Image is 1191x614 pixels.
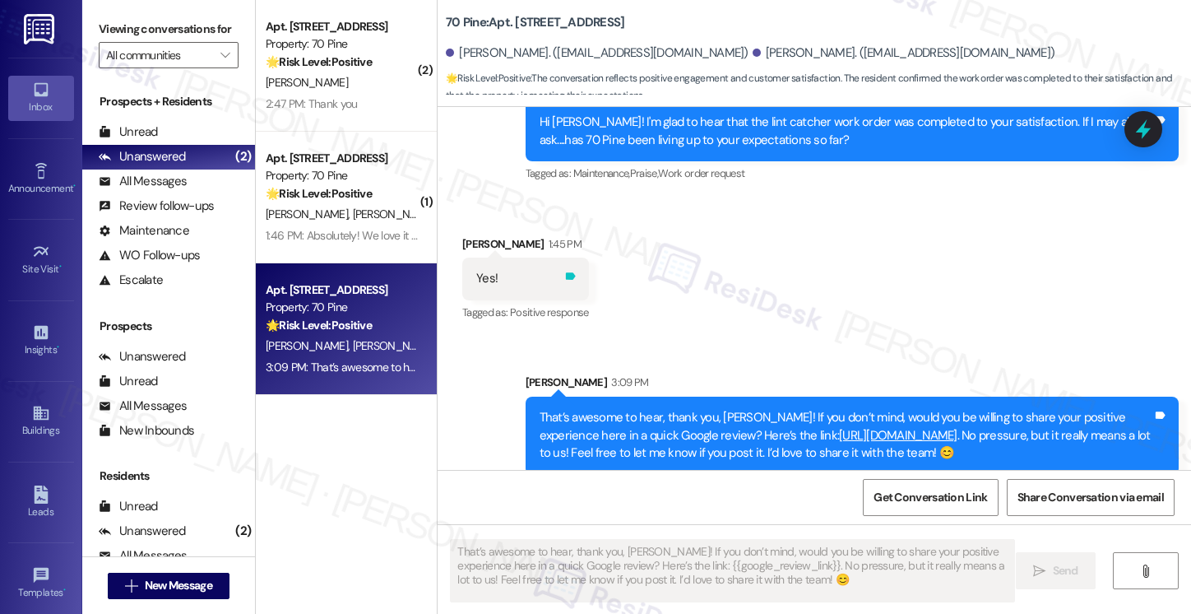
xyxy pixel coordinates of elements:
a: Leads [8,481,74,525]
a: Insights • [8,319,74,363]
div: Unread [99,373,158,390]
img: ResiDesk Logo [24,14,58,44]
b: 70 Pine: Apt. [STREET_ADDRESS] [446,14,624,31]
div: Unanswered [99,148,186,165]
i:  [125,579,137,593]
span: • [59,261,62,272]
span: [PERSON_NAME] [353,338,435,353]
div: [PERSON_NAME] [526,374,1179,397]
a: Buildings [8,399,74,444]
div: Property: 70 Pine [266,167,418,184]
span: • [63,584,66,596]
div: Unanswered [99,348,186,365]
span: Positive response [510,305,589,319]
div: New Inbounds [99,422,194,440]
div: [PERSON_NAME] [462,235,589,258]
div: Yes! [476,270,498,287]
div: 3:09 PM [607,374,648,391]
div: WO Follow-ups [99,247,200,264]
input: All communities [106,42,212,68]
span: [PERSON_NAME] [353,207,435,221]
div: Apt. [STREET_ADDRESS] [266,150,418,167]
a: Inbox [8,76,74,120]
div: Escalate [99,272,163,289]
div: Unanswered [99,523,186,540]
span: Maintenance , [573,166,630,180]
textarea: To enrich screen reader interactions, please activate Accessibility in Grammarly extension settings [451,540,1014,602]
span: Get Conversation Link [874,489,987,506]
div: [PERSON_NAME]. ([EMAIL_ADDRESS][DOMAIN_NAME]) [446,44,748,62]
strong: 🌟 Risk Level: Positive [266,186,372,201]
span: [PERSON_NAME] [266,207,353,221]
div: That’s awesome to hear, thank you, [PERSON_NAME]! If you don’t mind, would you be willing to shar... [540,409,1152,462]
div: Residents [82,467,255,485]
i:  [220,49,229,62]
span: Send [1053,562,1078,579]
span: Share Conversation via email [1017,489,1164,506]
a: Site Visit • [8,238,74,282]
button: Get Conversation Link [863,479,998,516]
div: Review follow-ups [99,198,214,215]
span: : The conversation reflects positive engagement and customer satisfaction. The resident confirmed... [446,70,1191,105]
strong: 🌟 Risk Level: Positive [446,72,531,85]
span: • [73,180,76,192]
span: • [57,342,59,353]
button: Share Conversation via email [1007,479,1175,516]
span: Work order request [658,166,744,180]
span: New Message [145,577,212,594]
div: All Messages [99,173,187,190]
div: Prospects + Residents [82,93,255,110]
div: 1:46 PM: Absolutely! We love it so far and have had a great experience [266,228,600,243]
strong: 🌟 Risk Level: Positive [266,54,372,69]
div: Property: 70 Pine [266,299,418,316]
button: New Message [108,573,229,599]
div: [PERSON_NAME]. ([EMAIL_ADDRESS][DOMAIN_NAME]) [753,44,1055,62]
a: [URL][DOMAIN_NAME] [839,427,957,444]
i:  [1033,565,1045,578]
button: Send [1016,552,1096,589]
div: Hi [PERSON_NAME]! I'm glad to hear that the lint catcher work order was completed to your satisfa... [540,114,1152,149]
div: Tagged as: [462,300,589,324]
a: Templates • [8,561,74,606]
div: Unread [99,498,158,515]
i:  [1139,565,1152,578]
span: [PERSON_NAME] [266,75,348,90]
div: 2:47 PM: Thank you [266,96,357,111]
div: Tagged as: [526,161,1179,185]
div: Prospects [82,318,255,335]
div: All Messages [99,398,187,415]
div: (2) [231,144,255,170]
div: 1:45 PM [545,235,582,253]
div: All Messages [99,547,187,565]
div: Apt. [STREET_ADDRESS] [266,18,418,35]
div: Apt. [STREET_ADDRESS] [266,281,418,299]
span: [PERSON_NAME] [266,338,353,353]
label: Viewing conversations for [99,16,239,42]
span: Praise , [630,166,658,180]
div: (2) [231,519,255,544]
div: Property: 70 Pine [266,35,418,53]
div: Unread [99,123,158,141]
div: Maintenance [99,222,189,240]
strong: 🌟 Risk Level: Positive [266,318,372,333]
